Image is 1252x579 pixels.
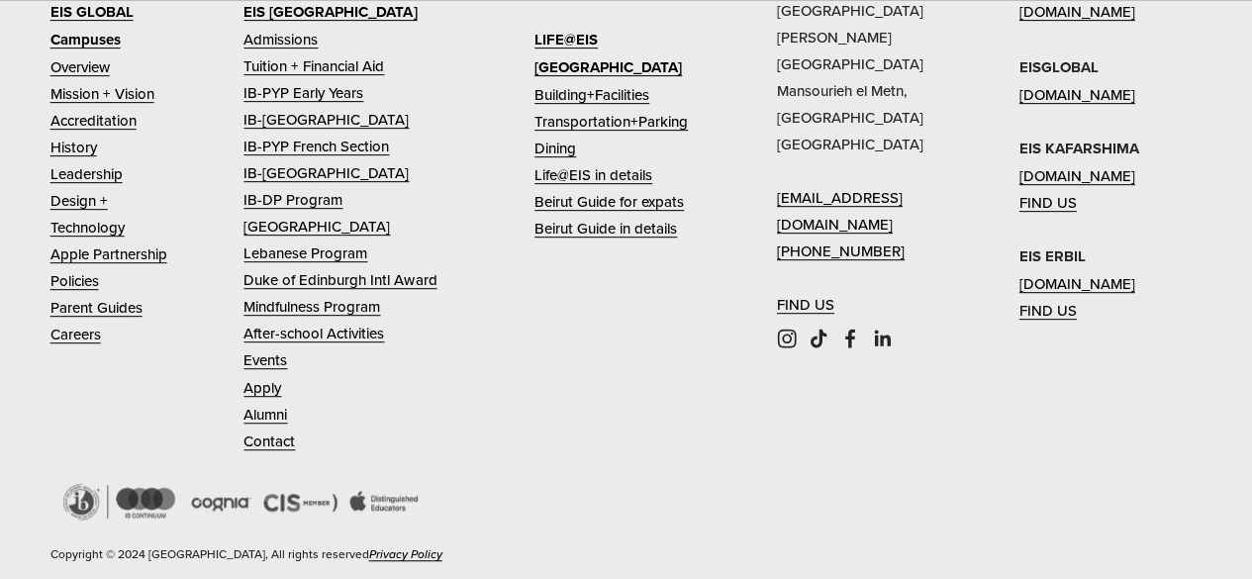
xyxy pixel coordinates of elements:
a: Parent Guides [50,294,143,321]
a: Campuses [50,26,121,53]
a: FIND US [777,291,834,318]
strong: EISGLOBAL [1019,56,1099,78]
a: Alumni [243,401,287,428]
a: Apple Partnership [50,241,167,267]
a: History [50,134,97,160]
a: Privacy Policy [369,543,442,565]
a: Careers [50,321,101,347]
a: IB-[GEOGRAPHIC_DATA] [243,159,409,186]
a: [EMAIL_ADDRESS][DOMAIN_NAME] [777,184,960,238]
strong: EIS [GEOGRAPHIC_DATA] [243,1,417,23]
a: After-school Activities [243,320,384,346]
strong: EIS KAFARSHIMA [1019,138,1139,159]
a: Lebanese Program [243,240,367,266]
a: [DOMAIN_NAME] [1019,81,1135,108]
a: Contact [243,428,295,454]
a: LIFE@EIS [GEOGRAPHIC_DATA] [534,26,718,81]
a: Beirut Guide for expats [534,188,684,215]
a: Admissions [243,26,318,52]
a: LinkedIn [872,329,892,348]
a: Design + Technology [50,187,185,241]
a: Overview [50,53,110,80]
a: Mindfulness Program [243,293,380,320]
a: IB-[GEOGRAPHIC_DATA] [243,106,409,133]
a: Life@EIS in details [534,161,652,188]
a: Duke of Edinburgh Intl Award [243,266,436,293]
p: Copyright © 2024 [GEOGRAPHIC_DATA], All rights reserved [50,543,572,565]
a: Facebook [840,329,860,348]
a: [DOMAIN_NAME] [1019,162,1135,189]
a: Mission + Vision [50,80,154,107]
a: Tuition + Financial Aid [243,52,384,79]
a: IB-PYP Early Years [243,79,363,106]
strong: EIS ERBIL [1019,245,1086,267]
a: Leadership [50,160,123,187]
a: Apply [243,374,281,401]
a: FIND US [1019,297,1077,324]
a: Events [243,346,287,373]
a: [PHONE_NUMBER] [777,238,905,264]
a: Beirut Guide in details [534,215,677,241]
a: TikTok [809,329,828,348]
a: Accreditation [50,107,137,134]
strong: LIFE@EIS [GEOGRAPHIC_DATA] [534,29,682,78]
a: IB-PYP French Section [243,133,389,159]
strong: EIS GLOBAL [50,1,134,23]
a: Transportation+Parking [534,108,688,135]
a: Policies [50,267,99,294]
em: Privacy Policy [369,545,442,562]
a: [GEOGRAPHIC_DATA] [243,213,390,240]
a: [DOMAIN_NAME] [1019,270,1135,297]
a: IB-DP Program [243,186,342,213]
a: Instagram [777,329,797,348]
a: Building+Facilities [534,81,649,108]
a: Dining [534,135,576,161]
a: FIND US [1019,189,1077,216]
strong: Campuses [50,29,121,50]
